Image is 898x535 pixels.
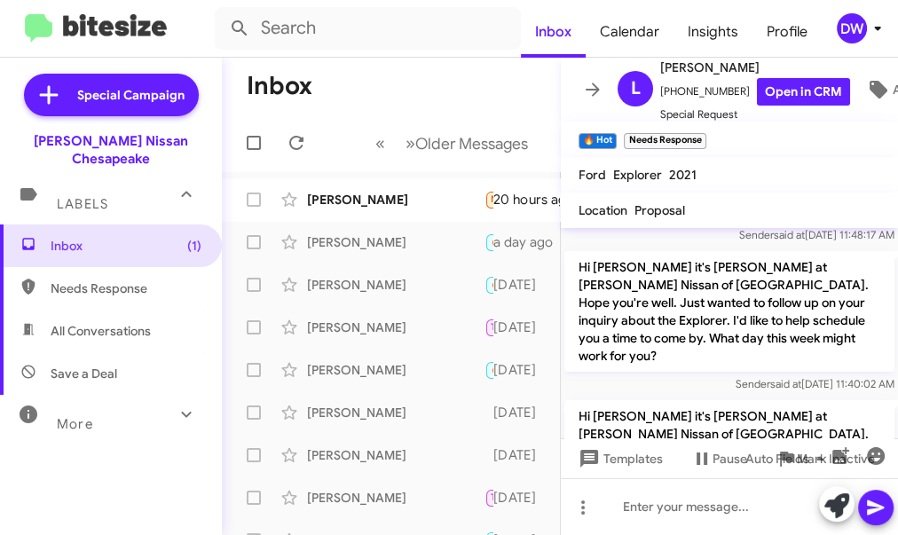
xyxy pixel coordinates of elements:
[491,193,566,205] span: Needs Response
[484,274,493,295] div: Hello [PERSON_NAME], did you still plan on coming in [DATE]?
[307,404,484,421] div: [PERSON_NAME]
[366,125,539,161] nav: Page navigation example
[375,132,385,154] span: «
[660,78,850,106] span: [PHONE_NUMBER]
[406,132,415,154] span: »
[660,57,850,78] span: [PERSON_NAME]
[51,365,117,382] span: Save a Deal
[77,86,185,104] span: Special Campaign
[51,322,151,340] span: All Conversations
[575,443,663,475] span: Templates
[491,279,521,290] span: 🔥 Hot
[491,492,542,503] span: Try Pausing
[215,7,521,50] input: Search
[484,404,493,421] div: It's more of what is on your credit history but our lenders have worked with good, bad, and so Im...
[586,6,673,58] a: Calendar
[307,276,484,294] div: [PERSON_NAME]
[365,125,396,161] button: Previous
[307,319,484,336] div: [PERSON_NAME]
[307,446,484,464] div: [PERSON_NAME]
[745,443,831,475] span: Auto Fields
[395,125,539,161] button: Next
[493,489,550,507] div: [DATE]
[837,13,867,43] div: DW
[739,228,894,241] span: Sender [DATE] 11:48:17 AM
[757,78,850,106] a: Open in CRM
[51,237,201,255] span: Inbox
[631,75,641,103] span: L
[24,74,199,116] a: Special Campaign
[521,6,586,58] a: Inbox
[669,167,697,183] span: 2021
[613,167,662,183] span: Explorer
[187,237,201,255] span: (1)
[736,377,894,390] span: Sender [DATE] 11:40:02 AM
[307,191,484,208] div: [PERSON_NAME]
[493,319,550,336] div: [DATE]
[57,416,93,432] span: More
[624,133,705,149] small: Needs Response
[415,134,528,153] span: Older Messages
[579,202,627,218] span: Location
[484,359,493,380] div: ??????????
[57,196,108,212] span: Labels
[493,191,589,208] div: 20 hours ago
[634,202,685,218] span: Proposal
[491,236,521,248] span: 🔥 Hot
[493,276,550,294] div: [DATE]
[673,6,752,58] a: Insights
[752,6,822,58] a: Profile
[677,443,761,475] button: Pause
[579,167,606,183] span: Ford
[493,404,550,421] div: [DATE]
[484,317,493,337] div: Well it seems like the deal I'm trying to achieve is nearly impossible. Also I've recently change...
[484,446,493,464] div: What's holding you back from working with us?
[484,189,493,209] div: Hii
[774,228,805,241] span: said at
[493,233,568,251] div: a day ago
[484,232,493,252] div: Sorry I texted when I come
[307,361,484,379] div: [PERSON_NAME]
[307,233,484,251] div: [PERSON_NAME]
[660,106,850,123] span: Special Request
[579,133,617,149] small: 🔥 Hot
[564,400,894,503] p: Hi [PERSON_NAME] it's [PERSON_NAME] at [PERSON_NAME] Nissan of [GEOGRAPHIC_DATA]. Can I get you a...
[770,377,801,390] span: said at
[247,72,312,100] h1: Inbox
[564,251,894,372] p: Hi [PERSON_NAME] it's [PERSON_NAME] at [PERSON_NAME] Nissan of [GEOGRAPHIC_DATA]. Hope you're wel...
[491,321,542,333] span: Try Pausing
[491,364,521,375] span: 🔥 Hot
[822,13,878,43] button: DW
[561,443,677,475] button: Templates
[731,443,845,475] button: Auto Fields
[493,361,550,379] div: [DATE]
[484,487,493,507] div: I want be out that way until next month
[51,279,201,297] span: Needs Response
[493,446,550,464] div: [DATE]
[307,489,484,507] div: [PERSON_NAME]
